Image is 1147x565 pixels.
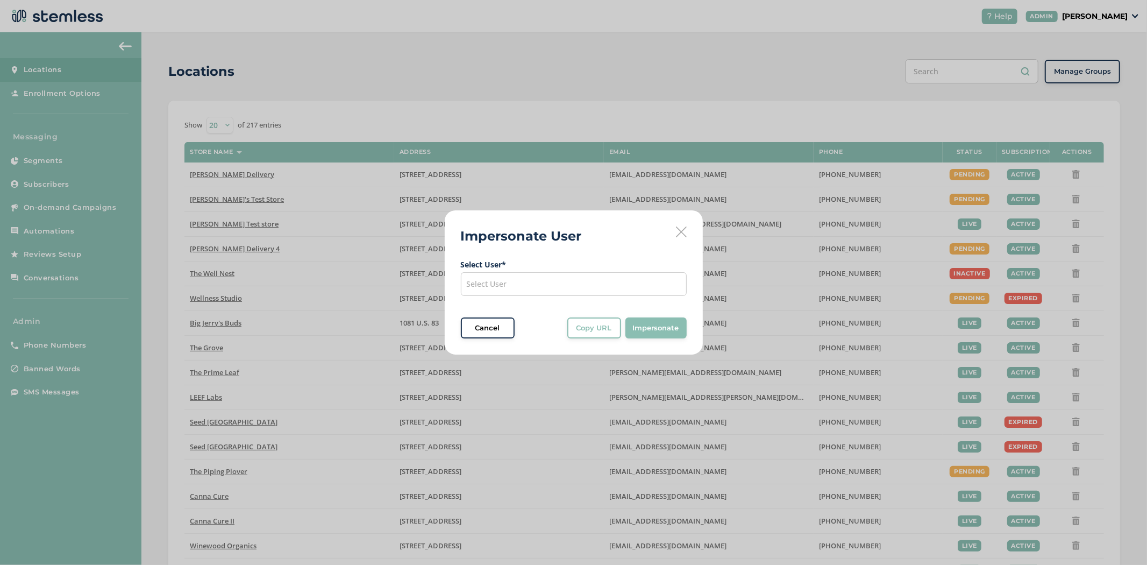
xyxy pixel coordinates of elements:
span: Cancel [475,323,500,334]
label: Select User [461,259,687,270]
span: Copy URL [576,323,612,334]
h2: Impersonate User [461,227,582,246]
span: Select User [467,279,507,289]
iframe: Chat Widget [1093,513,1147,565]
button: Cancel [461,317,515,339]
button: Copy URL [567,317,621,339]
span: Impersonate [633,323,679,334]
button: Impersonate [625,317,687,339]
